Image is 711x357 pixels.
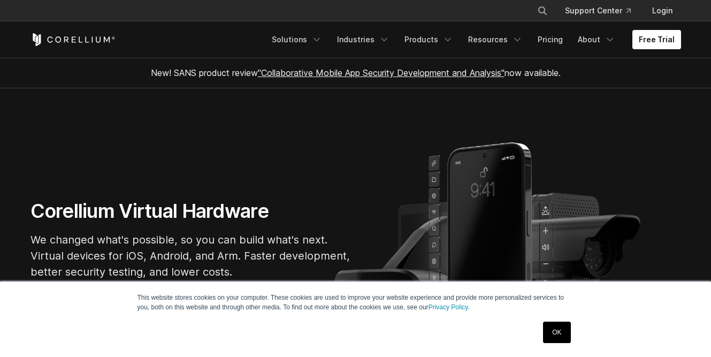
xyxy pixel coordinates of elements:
a: Login [644,1,681,20]
a: Resources [462,30,529,49]
a: Support Center [556,1,639,20]
div: Navigation Menu [524,1,681,20]
a: Solutions [265,30,328,49]
p: This website stores cookies on your computer. These cookies are used to improve your website expe... [137,293,574,312]
a: Free Trial [632,30,681,49]
p: We changed what's possible, so you can build what's next. Virtual devices for iOS, Android, and A... [30,232,351,280]
h1: Corellium Virtual Hardware [30,199,351,223]
button: Search [533,1,552,20]
span: New! SANS product review now available. [151,67,561,78]
a: About [571,30,622,49]
a: Industries [331,30,396,49]
a: Corellium Home [30,33,116,46]
a: Products [398,30,460,49]
a: OK [543,322,570,343]
div: Navigation Menu [265,30,681,49]
a: Pricing [531,30,569,49]
a: Privacy Policy. [429,303,470,311]
a: "Collaborative Mobile App Security Development and Analysis" [258,67,504,78]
